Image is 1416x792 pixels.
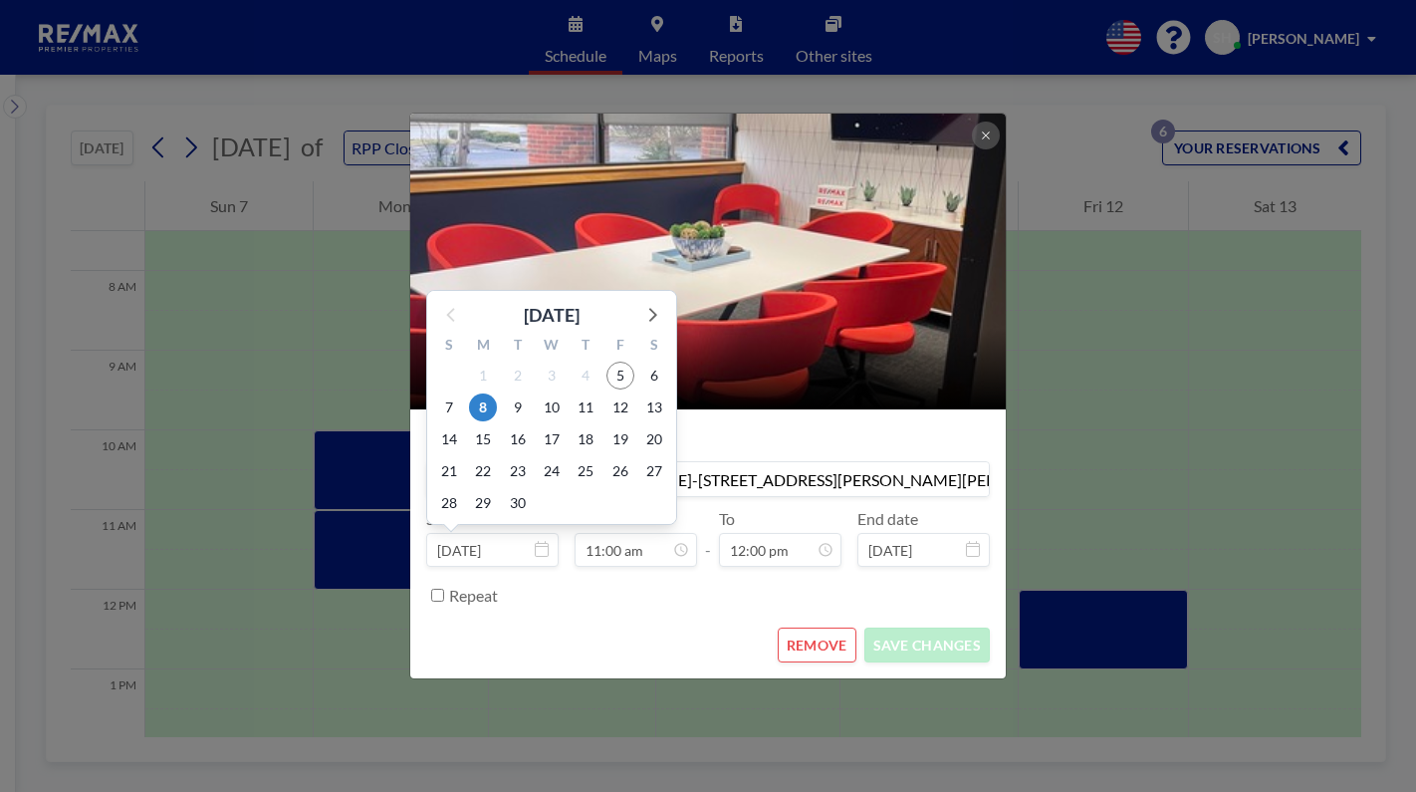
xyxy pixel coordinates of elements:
[435,457,463,485] span: Sunday, September 21, 2025
[469,457,497,485] span: Monday, September 22, 2025
[572,457,599,485] span: Thursday, September 25, 2025
[504,394,532,421] span: Tuesday, September 9, 2025
[469,425,497,453] span: Monday, September 15, 2025
[606,394,634,421] span: Friday, September 12, 2025
[864,628,990,662] button: SAVE CHANGES
[640,362,668,390] span: Saturday, September 6, 2025
[504,425,532,453] span: Tuesday, September 16, 2025
[466,334,500,360] div: M
[640,425,668,453] span: Saturday, September 20, 2025
[538,425,566,453] span: Wednesday, September 17, 2025
[778,628,856,662] button: REMOVE
[504,489,532,517] span: Tuesday, September 30, 2025
[469,362,497,390] span: Monday, September 1, 2025
[705,516,711,560] span: -
[606,425,634,453] span: Friday, September 19, 2025
[572,425,599,453] span: Thursday, September 18, 2025
[435,425,463,453] span: Sunday, September 14, 2025
[637,334,671,360] div: S
[719,509,735,529] label: To
[535,334,569,360] div: W
[434,344,984,374] h2: RPP Closing Room
[602,334,636,360] div: F
[435,489,463,517] span: Sunday, September 28, 2025
[572,394,599,421] span: Thursday, September 11, 2025
[432,334,466,360] div: S
[538,457,566,485] span: Wednesday, September 24, 2025
[469,489,497,517] span: Monday, September 29, 2025
[538,394,566,421] span: Wednesday, September 10, 2025
[449,586,498,606] label: Repeat
[572,362,599,390] span: Thursday, September 4, 2025
[857,509,918,529] label: End date
[606,457,634,485] span: Friday, September 26, 2025
[504,362,532,390] span: Tuesday, September 2, 2025
[427,462,989,496] input: (No title)
[640,457,668,485] span: Saturday, September 27, 2025
[504,457,532,485] span: Tuesday, September 23, 2025
[538,362,566,390] span: Wednesday, September 3, 2025
[469,394,497,421] span: Monday, September 8, 2025
[501,334,535,360] div: T
[640,394,668,421] span: Saturday, September 13, 2025
[606,362,634,390] span: Friday, September 5, 2025
[435,394,463,421] span: Sunday, September 7, 2025
[524,301,580,329] div: [DATE]
[569,334,602,360] div: T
